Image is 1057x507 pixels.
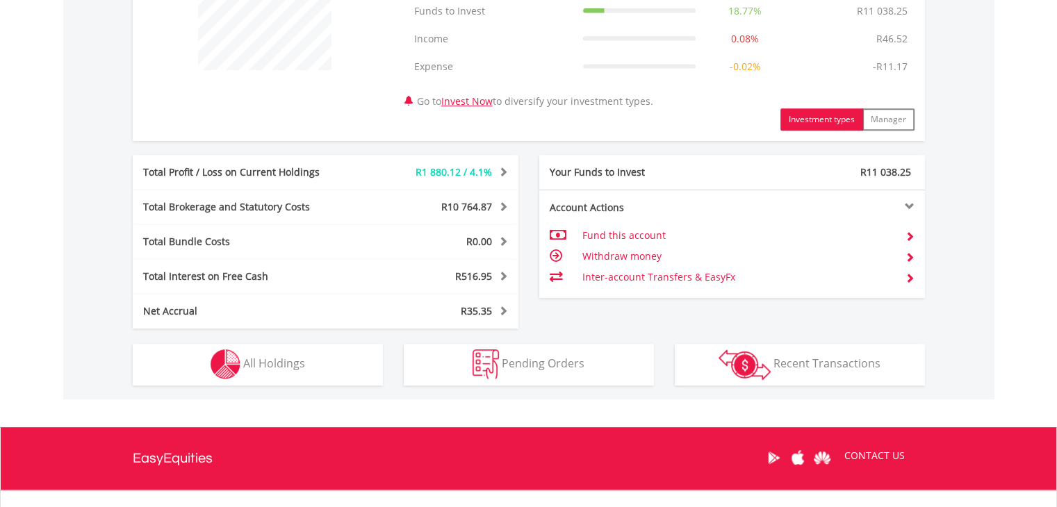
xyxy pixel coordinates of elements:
div: Net Accrual [133,304,358,318]
span: R1 880.12 / 4.1% [416,165,492,178]
span: R10 764.87 [441,200,492,213]
a: Google Play [762,436,786,479]
a: EasyEquities [133,427,213,490]
td: -R11.17 [866,53,915,81]
div: Your Funds to Invest [539,165,732,179]
img: transactions-zar-wht.png [719,349,771,380]
td: -0.02% [703,53,787,81]
td: Income [407,25,576,53]
a: CONTACT US [835,436,915,475]
img: holdings-wht.png [211,349,240,379]
td: Withdraw money [582,246,894,267]
a: Apple [786,436,810,479]
a: Huawei [810,436,835,479]
span: All Holdings [243,356,305,371]
button: Recent Transactions [675,344,925,385]
td: 0.08% [703,25,787,53]
td: Inter-account Transfers & EasyFx [582,267,894,288]
span: Recent Transactions [773,356,880,371]
div: Account Actions [539,201,732,215]
span: R516.95 [455,269,492,283]
button: All Holdings [133,344,383,385]
a: Invest Now [441,94,493,108]
span: R35.35 [461,304,492,317]
div: Total Profit / Loss on Current Holdings [133,165,358,179]
button: Pending Orders [404,344,654,385]
button: Investment types [780,108,863,131]
span: Pending Orders [502,356,584,371]
span: R0.00 [466,235,492,248]
button: Manager [862,108,915,131]
div: Total Interest on Free Cash [133,269,358,283]
td: Fund this account [582,225,894,246]
img: pending_instructions-wht.png [473,349,499,379]
td: Expense [407,53,576,81]
div: Total Bundle Costs [133,235,358,249]
td: R46.52 [869,25,915,53]
div: Total Brokerage and Statutory Costs [133,200,358,214]
span: R11 038.25 [860,165,911,178]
